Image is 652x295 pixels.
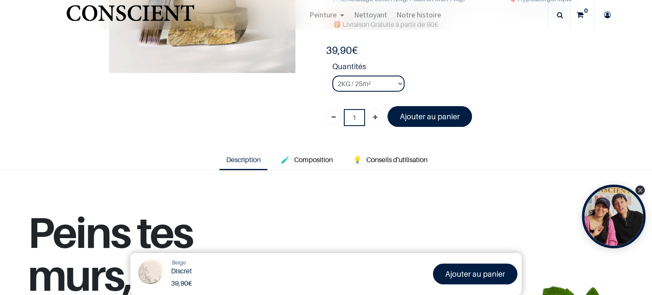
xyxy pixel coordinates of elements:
a: Supprimer [326,109,341,124]
span: Description [226,155,261,164]
div: Close Tolstoy widget [635,185,645,195]
span: Nettoyant [354,10,387,20]
a: Ajouter au panier [388,106,472,127]
span: 39,90 [171,279,188,287]
sup: 0 [582,6,590,15]
a: Ajouter au panier [433,264,517,284]
span: Peinture [309,10,337,20]
span: Notre histoire [396,10,441,20]
div: Open Tolstoy widget [582,185,646,248]
span: 💡 [353,155,362,164]
span: Beige [172,259,186,266]
div: Open Tolstoy [582,185,646,248]
span: Conseils d'utilisation [366,155,427,164]
strong: Quantités [332,61,600,76]
span: 39,90 [326,44,352,56]
a: Beige [172,258,186,267]
img: Product Image [135,257,166,289]
span: 🧪 [281,155,289,164]
h1: Discret [171,267,330,275]
font: Ajouter au panier [445,270,505,278]
font: Ajouter au panier [400,112,460,121]
b: € [326,44,358,56]
span: Composition [294,155,333,164]
b: € [171,279,192,287]
div: Tolstoy bubble widget [582,185,646,248]
a: Ajouter [368,109,383,124]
